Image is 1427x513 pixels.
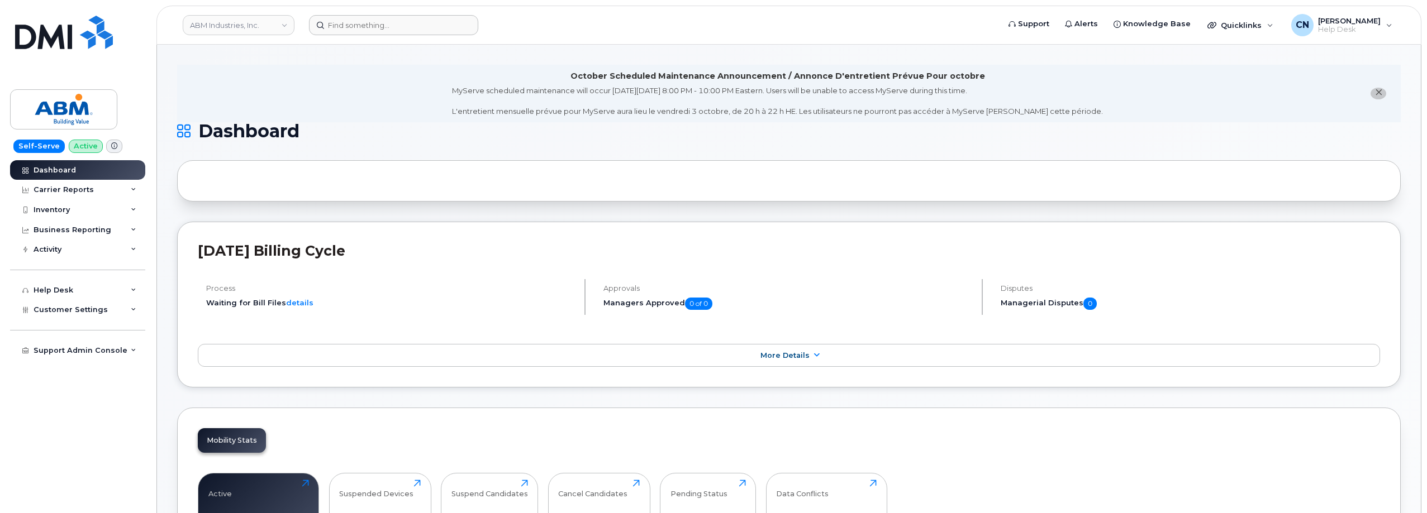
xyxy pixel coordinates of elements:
h2: [DATE] Billing Cycle [198,242,1380,259]
span: Dashboard [198,123,299,140]
button: close notification [1371,88,1386,99]
div: October Scheduled Maintenance Announcement / Annonce D'entretient Prévue Pour octobre [570,70,985,82]
div: Pending Status [670,480,727,498]
span: 0 of 0 [685,298,712,310]
li: Waiting for Bill Files [206,298,575,308]
span: More Details [760,351,810,359]
div: Active [208,480,232,498]
div: Suspended Devices [339,480,413,498]
h4: Approvals [603,284,972,293]
h5: Managers Approved [603,298,972,310]
div: Data Conflicts [776,480,829,498]
h4: Process [206,284,575,293]
h5: Managerial Disputes [1001,298,1380,310]
div: MyServe scheduled maintenance will occur [DATE][DATE] 8:00 PM - 10:00 PM Eastern. Users will be u... [452,85,1103,117]
div: Suspend Candidates [451,480,528,498]
div: Cancel Candidates [558,480,627,498]
h4: Disputes [1001,284,1380,293]
span: 0 [1083,298,1097,310]
a: details [286,298,313,307]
